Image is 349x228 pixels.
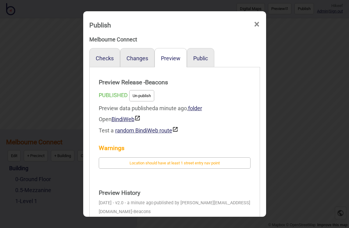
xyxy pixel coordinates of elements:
[99,114,251,125] div: Open
[161,55,180,61] button: Preview
[99,76,251,89] strong: Preview Release - Beacons
[115,126,178,134] button: random BindiWeb route
[187,105,202,111] span: ,
[99,200,250,214] span: published by [PERSON_NAME][EMAIL_ADDRESS][DOMAIN_NAME]
[99,92,128,98] span: PUBLISHED
[89,19,111,32] div: Publish
[89,34,260,45] div: Melbourne Connect
[193,55,208,61] button: Public
[99,103,251,136] div: Preview data published a minute ago
[96,55,114,61] button: Checks
[99,199,251,216] div: [DATE] - v2.0 - a minute ago:
[99,125,251,136] div: Test a
[129,90,154,101] button: Un-publish
[99,157,251,169] button: Location should have at least 1 street entry nav point
[99,159,251,166] a: Location should have at least 1 street entry nav point
[254,14,260,34] span: ×
[126,55,148,61] button: Changes
[99,142,251,154] strong: Warnings
[172,126,178,132] img: preview
[112,116,141,122] a: BindiWeb
[134,115,141,121] img: preview
[132,209,151,214] span: - Beacons
[188,105,202,111] a: folder
[99,187,251,199] strong: Preview History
